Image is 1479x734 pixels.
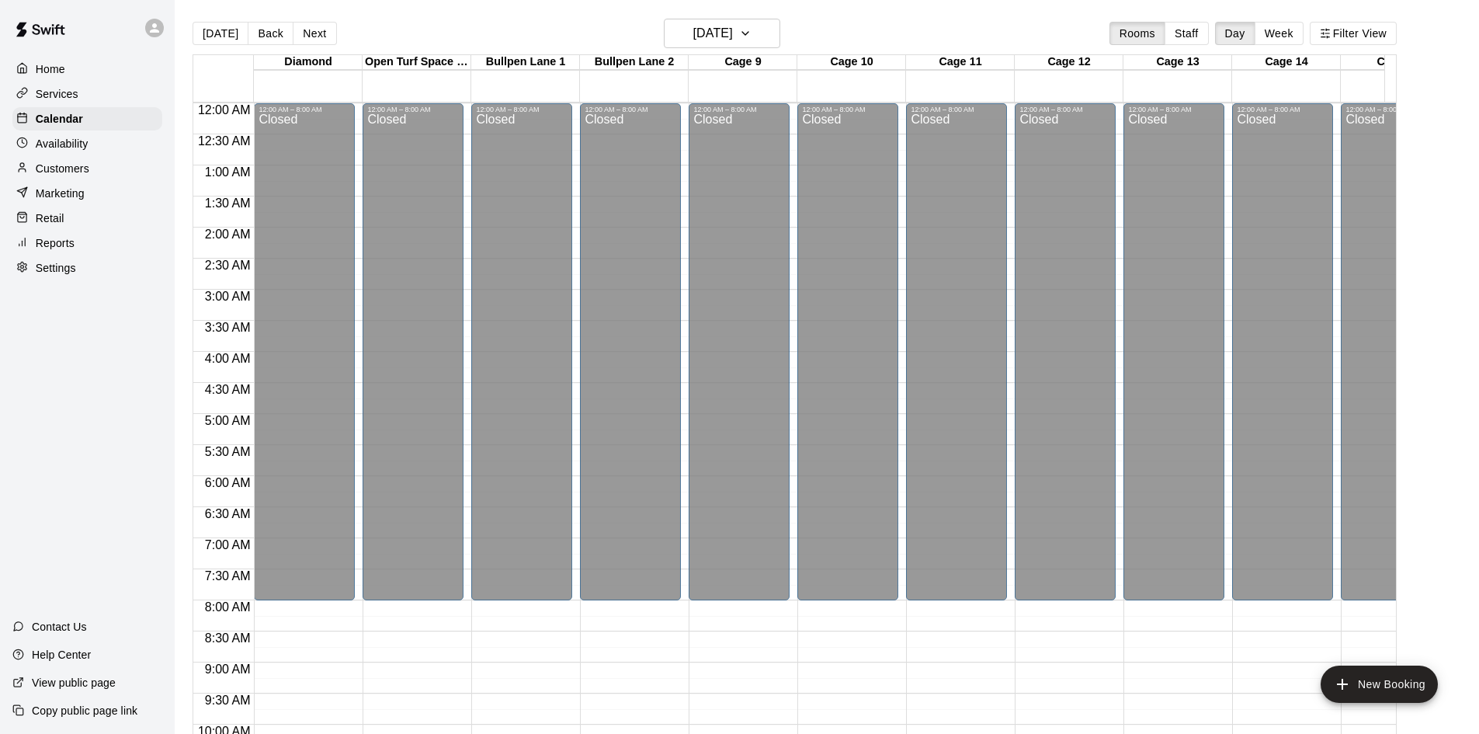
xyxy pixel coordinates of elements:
[254,55,363,70] div: Diamond
[363,55,471,70] div: Open Turf Space (Cages Above)
[1345,106,1437,113] div: 12:00 AM – 8:00 AM
[1109,22,1165,45] button: Rooms
[689,55,797,70] div: Cage 9
[585,113,676,606] div: Closed
[36,260,76,276] p: Settings
[689,103,790,600] div: 12:00 AM – 8:00 AM: Closed
[1232,55,1341,70] div: Cage 14
[201,259,255,272] span: 2:30 AM
[12,132,162,155] a: Availability
[36,210,64,226] p: Retail
[36,61,65,77] p: Home
[476,106,568,113] div: 12:00 AM – 8:00 AM
[693,106,785,113] div: 12:00 AM – 8:00 AM
[36,161,89,176] p: Customers
[201,445,255,458] span: 5:30 AM
[201,631,255,645] span: 8:30 AM
[36,235,75,251] p: Reports
[12,182,162,205] a: Marketing
[259,113,350,606] div: Closed
[201,165,255,179] span: 1:00 AM
[911,106,1002,113] div: 12:00 AM – 8:00 AM
[36,111,83,127] p: Calendar
[1123,55,1232,70] div: Cage 13
[12,231,162,255] a: Reports
[1123,103,1224,600] div: 12:00 AM – 8:00 AM: Closed
[201,383,255,396] span: 4:30 AM
[1128,113,1220,606] div: Closed
[802,106,894,113] div: 12:00 AM – 8:00 AM
[1015,55,1123,70] div: Cage 12
[32,703,137,718] p: Copy public page link
[1255,22,1304,45] button: Week
[36,186,85,201] p: Marketing
[12,57,162,81] a: Home
[259,106,350,113] div: 12:00 AM – 8:00 AM
[693,23,733,44] h6: [DATE]
[248,22,293,45] button: Back
[32,675,116,691] p: View public page
[32,619,87,635] p: Contact Us
[32,647,91,663] p: Help Center
[12,107,162,130] a: Calendar
[476,113,568,606] div: Closed
[201,600,255,614] span: 8:00 AM
[911,113,1002,606] div: Closed
[12,207,162,230] a: Retail
[1237,106,1328,113] div: 12:00 AM – 8:00 AM
[12,82,162,106] a: Services
[580,55,689,70] div: Bullpen Lane 2
[1341,55,1449,70] div: Cage 1
[797,55,906,70] div: Cage 10
[1232,103,1333,600] div: 12:00 AM – 8:00 AM: Closed
[797,103,898,600] div: 12:00 AM – 8:00 AM: Closed
[254,103,355,600] div: 12:00 AM – 8:00 AM: Closed
[201,197,255,210] span: 1:30 AM
[201,321,255,334] span: 3:30 AM
[1345,113,1437,606] div: Closed
[201,507,255,520] span: 6:30 AM
[1128,106,1220,113] div: 12:00 AM – 8:00 AM
[12,157,162,180] a: Customers
[367,113,459,606] div: Closed
[194,134,255,148] span: 12:30 AM
[1019,106,1111,113] div: 12:00 AM – 8:00 AM
[471,55,580,70] div: Bullpen Lane 1
[193,22,248,45] button: [DATE]
[1215,22,1255,45] button: Day
[1321,666,1438,703] button: add
[36,136,89,151] p: Availability
[36,86,78,102] p: Services
[12,256,162,280] a: Settings
[471,103,572,600] div: 12:00 AM – 8:00 AM: Closed
[585,106,676,113] div: 12:00 AM – 8:00 AM
[363,103,463,600] div: 12:00 AM – 8:00 AM: Closed
[367,106,459,113] div: 12:00 AM – 8:00 AM
[201,228,255,241] span: 2:00 AM
[201,290,255,303] span: 3:00 AM
[906,55,1015,70] div: Cage 11
[1165,22,1209,45] button: Staff
[580,103,681,600] div: 12:00 AM – 8:00 AM: Closed
[293,22,336,45] button: Next
[1015,103,1116,600] div: 12:00 AM – 8:00 AM: Closed
[1237,113,1328,606] div: Closed
[664,19,780,48] button: [DATE]
[201,352,255,365] span: 4:00 AM
[1341,103,1442,600] div: 12:00 AM – 8:00 AM: Closed
[802,113,894,606] div: Closed
[201,414,255,427] span: 5:00 AM
[1310,22,1397,45] button: Filter View
[1019,113,1111,606] div: Closed
[906,103,1007,600] div: 12:00 AM – 8:00 AM: Closed
[201,663,255,676] span: 9:00 AM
